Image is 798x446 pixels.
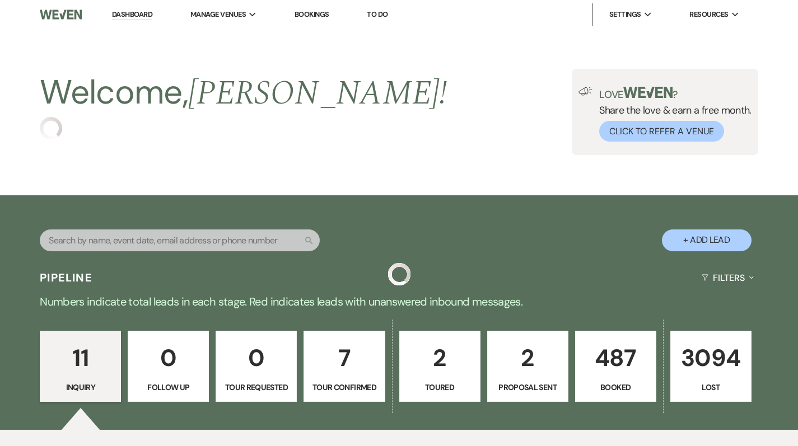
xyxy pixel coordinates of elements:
[367,10,388,19] a: To Do
[40,69,447,117] h2: Welcome,
[678,381,744,393] p: Lost
[135,339,202,377] p: 0
[487,331,568,402] a: 2Proposal Sent
[678,339,744,377] p: 3094
[47,339,114,377] p: 11
[190,9,246,20] span: Manage Venues
[128,331,209,402] a: 0Follow Up
[311,381,377,393] p: Tour Confirmed
[40,331,121,402] a: 11Inquiry
[223,381,290,393] p: Tour Requested
[575,331,656,402] a: 487Booked
[112,10,152,20] a: Dashboard
[399,331,480,402] a: 2Toured
[304,331,385,402] a: 7Tour Confirmed
[40,117,62,139] img: loading spinner
[494,339,561,377] p: 2
[670,331,752,402] a: 3094Lost
[311,339,377,377] p: 7
[582,339,649,377] p: 487
[40,270,92,285] h3: Pipeline
[599,87,752,100] p: Love ?
[697,263,758,293] button: Filters
[578,87,592,96] img: loud-speaker-illustration.svg
[689,9,728,20] span: Resources
[592,87,752,142] div: Share the love & earn a free month.
[662,229,752,251] button: + Add Lead
[188,68,447,119] span: [PERSON_NAME] !
[599,121,724,142] button: Click to Refer a Venue
[407,339,473,377] p: 2
[582,381,649,393] p: Booked
[135,381,202,393] p: Follow Up
[609,9,641,20] span: Settings
[295,10,329,19] a: Bookings
[216,331,297,402] a: 0Tour Requested
[407,381,473,393] p: Toured
[40,3,82,26] img: Weven Logo
[47,381,114,393] p: Inquiry
[388,263,410,285] img: loading spinner
[223,339,290,377] p: 0
[623,87,673,98] img: weven-logo-green.svg
[40,229,320,251] input: Search by name, event date, email address or phone number
[494,381,561,393] p: Proposal Sent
